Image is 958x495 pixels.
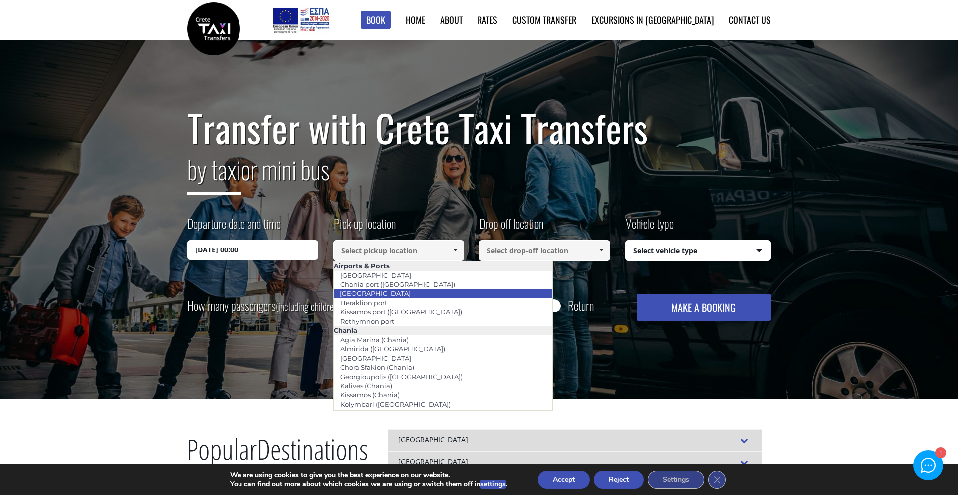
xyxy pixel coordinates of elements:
div: [GEOGRAPHIC_DATA] [388,429,762,451]
h1: Transfer with Crete Taxi Transfers [187,107,771,149]
button: Close GDPR Cookie Banner [708,471,726,489]
div: 1 [935,448,945,458]
a: [GEOGRAPHIC_DATA] [333,286,417,300]
a: Book [361,11,391,29]
a: [GEOGRAPHIC_DATA] [334,268,418,282]
label: How many passengers ? [187,294,346,318]
span: Select vehicle type [626,241,771,261]
p: We are using cookies to give you the best experience on our website. [230,471,507,480]
p: You can find out more about which cookies we are using or switch them off in . [230,480,507,489]
a: Georgioupolis ([GEOGRAPHIC_DATA]) [334,370,469,384]
label: Return [568,299,594,312]
small: (including children) [276,299,340,314]
a: Crete Taxi Transfers | Safe Taxi Transfer Services from to Heraklion Airport, Chania Airport, Ret... [187,22,240,33]
label: Drop off location [479,215,543,240]
a: Show All Items [593,240,609,261]
li: Airports & Ports [334,261,553,270]
a: Kolymbari ([GEOGRAPHIC_DATA]) [334,397,457,411]
a: Chania port ([GEOGRAPHIC_DATA]) [334,277,462,291]
a: Kalives (Chania) [334,379,399,393]
li: Chania [334,326,553,335]
label: Vehicle type [625,215,674,240]
a: Chora Sfakion (Chania) [334,360,421,374]
a: Agia Marina (Chania) [334,333,415,347]
a: Contact us [729,13,771,26]
button: settings [480,480,506,489]
a: Home [406,13,425,26]
a: Rates [478,13,497,26]
span: by taxi [187,150,241,195]
button: Reject [594,471,644,489]
a: About [440,13,463,26]
button: Accept [538,471,590,489]
button: Settings [648,471,704,489]
input: Select drop-off location [479,240,610,261]
label: Pick up location [333,215,396,240]
a: Rethymnon port [334,314,401,328]
a: Kissamos (Chania) [334,388,406,402]
a: Excursions in [GEOGRAPHIC_DATA] [591,13,714,26]
div: [GEOGRAPHIC_DATA] [388,451,762,473]
h2: Destinations [187,429,368,483]
a: [GEOGRAPHIC_DATA] [334,351,418,365]
a: Custom Transfer [512,13,576,26]
a: Show All Items [447,240,464,261]
img: e-bannersEUERDF180X90.jpg [271,5,331,35]
a: Heraklion port [334,296,394,310]
img: Crete Taxi Transfers | Safe Taxi Transfer Services from to Heraklion Airport, Chania Airport, Ret... [187,2,240,55]
input: Select pickup location [333,240,465,261]
a: Kissamos port ([GEOGRAPHIC_DATA]) [334,305,469,319]
label: Departure date and time [187,215,281,240]
h2: or mini bus [187,149,771,203]
button: MAKE A BOOKING [637,294,771,321]
span: Popular [187,430,257,476]
a: Almirida ([GEOGRAPHIC_DATA]) [334,342,452,356]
